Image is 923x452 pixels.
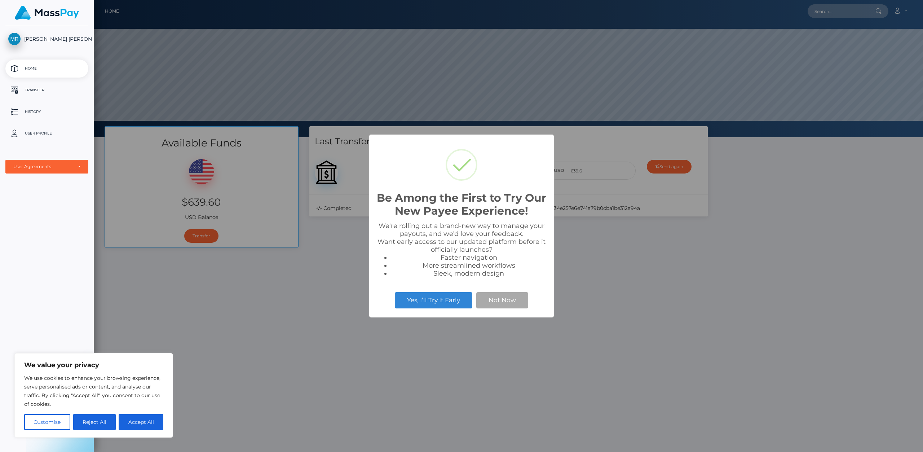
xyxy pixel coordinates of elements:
p: We value your privacy [24,361,163,369]
button: User Agreements [5,160,88,174]
li: Faster navigation [391,254,547,262]
h2: Be Among the First to Try Our New Payee Experience! [376,192,547,218]
div: We're rolling out a brand-new way to manage your payouts, and we’d love your feedback. Want early... [376,222,547,277]
p: Home [8,63,85,74]
button: Customise [24,414,70,430]
li: Sleek, modern design [391,269,547,277]
button: Accept All [119,414,163,430]
img: MassPay [15,6,79,20]
button: Reject All [73,414,116,430]
p: History [8,106,85,117]
p: Transfer [8,85,85,96]
li: More streamlined workflows [391,262,547,269]
div: User Agreements [13,164,72,170]
button: Not Now [476,292,528,308]
span: [PERSON_NAME] [PERSON_NAME] [5,36,88,42]
p: User Profile [8,128,85,139]
div: We value your privacy [14,353,173,438]
p: We use cookies to enhance your browsing experience, serve personalised ads or content, and analys... [24,374,163,408]
button: Yes, I’ll Try It Early [395,292,472,308]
